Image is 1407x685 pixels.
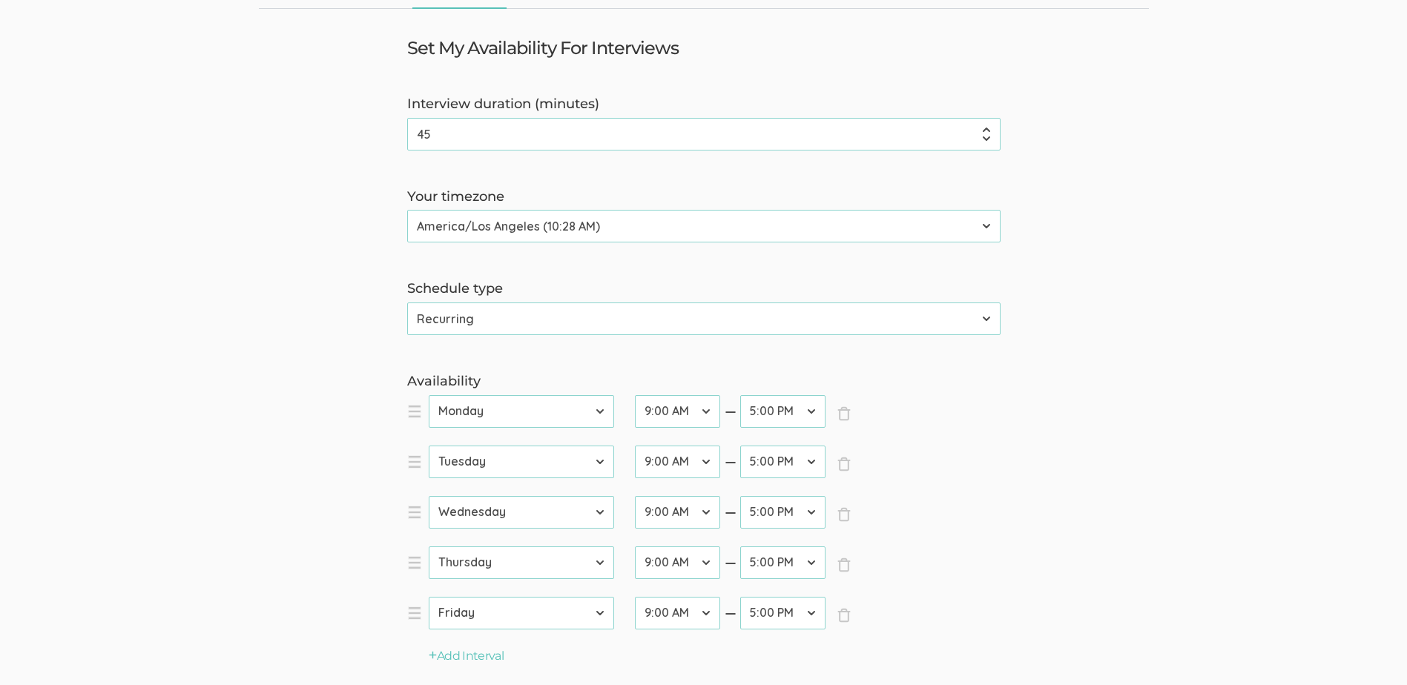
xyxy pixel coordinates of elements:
iframe: Chat Widget [1333,614,1407,685]
span: × [837,406,851,421]
span: × [837,457,851,471]
label: Your timezone [407,188,1001,207]
span: × [837,557,851,572]
label: Schedule type [407,279,1001,299]
button: Add Interval [429,648,504,665]
h3: Set My Availability For Interviews [407,39,679,58]
label: Availability [407,372,1001,391]
label: Interview duration (minutes) [407,95,1001,114]
span: × [837,608,851,623]
span: × [837,507,851,522]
